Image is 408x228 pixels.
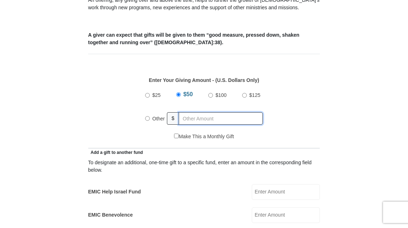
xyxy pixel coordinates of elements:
[249,92,260,98] span: $125
[215,92,226,98] span: $100
[88,150,143,155] span: Add a gift to another fund
[167,112,179,125] span: $
[152,92,160,98] span: $25
[88,211,133,219] label: EMIC Benevolence
[252,207,320,223] input: Enter Amount
[88,159,320,174] div: To designate an additional, one-time gift to a specific fund, enter an amount in the correspondin...
[179,112,263,125] input: Other Amount
[88,32,299,45] b: A giver can expect that gifts will be given to them “good measure, pressed down, shaken together ...
[174,133,234,140] label: Make This a Monthly Gift
[88,188,141,196] label: EMIC Help Israel Fund
[252,184,320,200] input: Enter Amount
[152,116,165,121] span: Other
[183,91,193,97] span: $50
[149,77,259,83] strong: Enter Your Giving Amount - (U.S. Dollars Only)
[174,134,179,138] input: Make This a Monthly Gift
